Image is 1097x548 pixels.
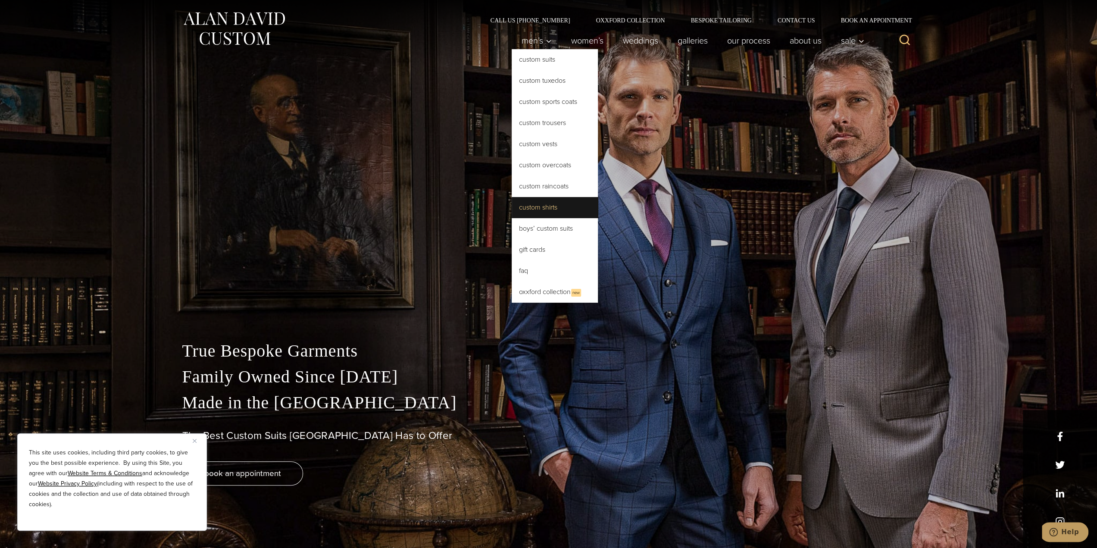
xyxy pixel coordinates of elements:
[478,17,583,23] a: Call Us [PHONE_NUMBER]
[512,155,598,175] a: Custom Overcoats
[512,134,598,154] a: Custom Vests
[1055,489,1065,498] a: linkedin
[182,338,915,416] p: True Bespoke Garments Family Owned Since [DATE] Made in the [GEOGRAPHIC_DATA]
[512,176,598,197] a: Custom Raincoats
[193,435,203,446] button: Close
[1055,517,1065,526] a: instagram
[182,9,286,48] img: Alan David Custom
[894,30,915,51] button: View Search Form
[512,260,598,281] a: FAQ
[512,197,598,218] a: Custom Shirts
[668,32,717,49] a: Galleries
[780,32,831,49] a: About Us
[1055,432,1065,441] a: facebook
[561,32,613,49] a: Women’s
[678,17,764,23] a: Bespoke Tailoring
[204,467,281,479] span: book an appointment
[512,49,598,70] a: Custom Suits
[828,17,915,23] a: Book an Appointment
[512,239,598,260] a: Gift Cards
[478,17,915,23] nav: Secondary Navigation
[512,32,869,49] nav: Primary Navigation
[182,429,915,442] h1: The Best Custom Suits [GEOGRAPHIC_DATA] Has to Offer
[831,32,869,49] button: Child menu of Sale
[512,282,598,303] a: Oxxford CollectionNew
[193,439,197,443] img: Close
[68,469,142,478] a: Website Terms & Conditions
[512,32,561,49] button: Child menu of Men’s
[1042,522,1088,544] iframe: Opens a widget where you can chat to one of our agents
[512,113,598,133] a: Custom Trousers
[717,32,780,49] a: Our Process
[38,479,97,488] a: Website Privacy Policy
[571,289,581,297] span: New
[29,448,195,510] p: This site uses cookies, including third party cookies, to give you the best possible experience. ...
[1055,460,1065,470] a: x/twitter
[512,70,598,91] a: Custom Tuxedos
[512,218,598,239] a: Boys’ Custom Suits
[182,461,303,485] a: book an appointment
[613,32,668,49] a: weddings
[765,17,828,23] a: Contact Us
[583,17,678,23] a: Oxxford Collection
[512,91,598,112] a: Custom Sports Coats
